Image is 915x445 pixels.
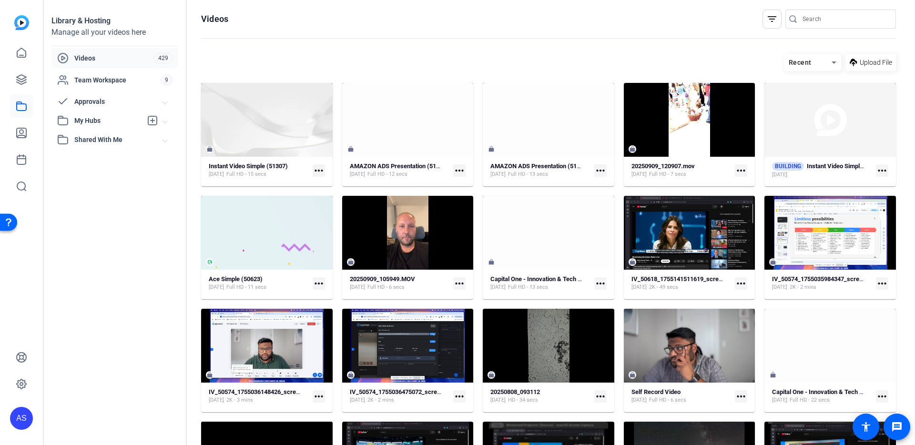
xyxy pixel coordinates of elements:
[649,396,686,404] span: Full HD - 6 secs
[74,53,154,63] span: Videos
[772,396,787,404] span: [DATE]
[209,396,224,404] span: [DATE]
[490,396,506,404] span: [DATE]
[772,283,787,291] span: [DATE]
[367,171,407,178] span: Full HD - 12 secs
[209,171,224,178] span: [DATE]
[209,162,288,170] strong: Instant Video Simple (51307)
[313,390,325,403] mat-icon: more_horiz
[631,171,647,178] span: [DATE]
[772,275,872,291] a: IV_50574_1755035984347_screen[DATE]2K - 2 mins
[790,283,816,291] span: 2K - 2 mins
[772,275,866,283] strong: IV_50574_1755035984347_screen
[860,58,892,68] span: Upload File
[367,283,405,291] span: Full HD - 6 secs
[772,388,872,404] a: Capital One - Innovation & Tech Communications Simple (50217)[DATE]Full HD - 22 secs
[490,388,590,404] a: 20250808_093112[DATE]HD - 34 secs
[631,162,695,170] strong: 20250909_120907.mov
[772,162,804,171] span: BUILDING
[876,277,888,290] mat-icon: more_horiz
[876,390,888,403] mat-icon: more_horiz
[766,13,778,25] mat-icon: filter_list
[735,164,747,177] mat-icon: more_horiz
[846,54,896,71] button: Upload File
[508,396,538,404] span: HD - 34 secs
[209,162,309,178] a: Instant Video Simple (51307)[DATE]Full HD - 15 secs
[209,388,303,395] strong: IV_50574_1755036148426_screen
[803,13,888,25] input: Search
[594,390,607,403] mat-icon: more_horiz
[453,390,466,403] mat-icon: more_horiz
[508,283,548,291] span: Full HD - 13 secs
[209,283,224,291] span: [DATE]
[209,388,309,404] a: IV_50574_1755036148426_screen[DATE]2K - 3 mins
[508,171,548,178] span: Full HD - 13 secs
[631,283,647,291] span: [DATE]
[350,388,450,404] a: IV_50574_1755036475072_screen[DATE]2K - 2 mins
[631,396,647,404] span: [DATE]
[453,164,466,177] mat-icon: more_horiz
[161,75,173,85] span: 9
[226,283,266,291] span: Full HD - 11 secs
[209,275,263,283] strong: Ace Simple (50623)
[490,171,506,178] span: [DATE]
[74,75,161,85] span: Team Workspace
[789,59,812,66] span: Recent
[350,171,365,178] span: [DATE]
[631,275,732,291] a: IV_50618_1755141511619_screen[DATE]2K - 49 secs
[649,171,686,178] span: Full HD - 7 secs
[649,283,678,291] span: 2K - 49 secs
[51,92,178,111] mat-expansion-panel-header: Approvals
[74,116,142,126] span: My Hubs
[594,164,607,177] mat-icon: more_horiz
[226,396,253,404] span: 2K - 3 mins
[51,111,178,130] mat-expansion-panel-header: My Hubs
[490,275,667,283] strong: Capital One - Innovation & Tech Communications Simple (50900)
[490,388,540,395] strong: 20250808_093112
[490,283,506,291] span: [DATE]
[51,15,178,27] div: Library & Hosting
[876,164,888,177] mat-icon: more_horiz
[74,135,163,145] span: Shared With Me
[350,388,444,395] strong: IV_50574_1755036475072_screen
[350,283,365,291] span: [DATE]
[807,162,886,170] strong: Instant Video Simple (51172)
[772,162,872,179] a: BUILDINGInstant Video Simple (51172)[DATE]
[891,421,903,433] mat-icon: message
[735,390,747,403] mat-icon: more_horiz
[631,388,732,404] a: Self Record Video[DATE]Full HD - 6 secs
[350,275,415,283] strong: 20250909_105949.MOV
[10,407,33,430] div: AS
[631,162,732,178] a: 20250909_120907.mov[DATE]Full HD - 7 secs
[490,275,590,291] a: Capital One - Innovation & Tech Communications Simple (50900)[DATE]Full HD - 13 secs
[313,164,325,177] mat-icon: more_horiz
[350,162,450,178] a: AMAZON ADS Presentation (51306)[DATE]Full HD - 12 secs
[453,277,466,290] mat-icon: more_horiz
[367,396,394,404] span: 2K - 2 mins
[209,275,309,291] a: Ace Simple (50623)[DATE]Full HD - 11 secs
[594,277,607,290] mat-icon: more_horiz
[14,15,29,30] img: blue-gradient.svg
[201,13,228,25] h1: Videos
[772,171,787,179] span: [DATE]
[226,171,266,178] span: Full HD - 15 secs
[490,162,590,178] a: AMAZON ADS Presentation (51173)[DATE]Full HD - 13 secs
[350,162,448,170] strong: AMAZON ADS Presentation (51306)
[631,275,725,283] strong: IV_50618_1755141511619_screen
[790,396,830,404] span: Full HD - 22 secs
[350,275,450,291] a: 20250909_105949.MOV[DATE]Full HD - 6 secs
[313,277,325,290] mat-icon: more_horiz
[490,162,589,170] strong: AMAZON ADS Presentation (51173)
[860,421,872,433] mat-icon: accessibility
[154,53,173,63] span: 429
[74,97,163,107] span: Approvals
[631,388,681,395] strong: Self Record Video
[735,277,747,290] mat-icon: more_horiz
[51,130,178,149] mat-expansion-panel-header: Shared With Me
[51,27,178,38] div: Manage all your videos here
[350,396,365,404] span: [DATE]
